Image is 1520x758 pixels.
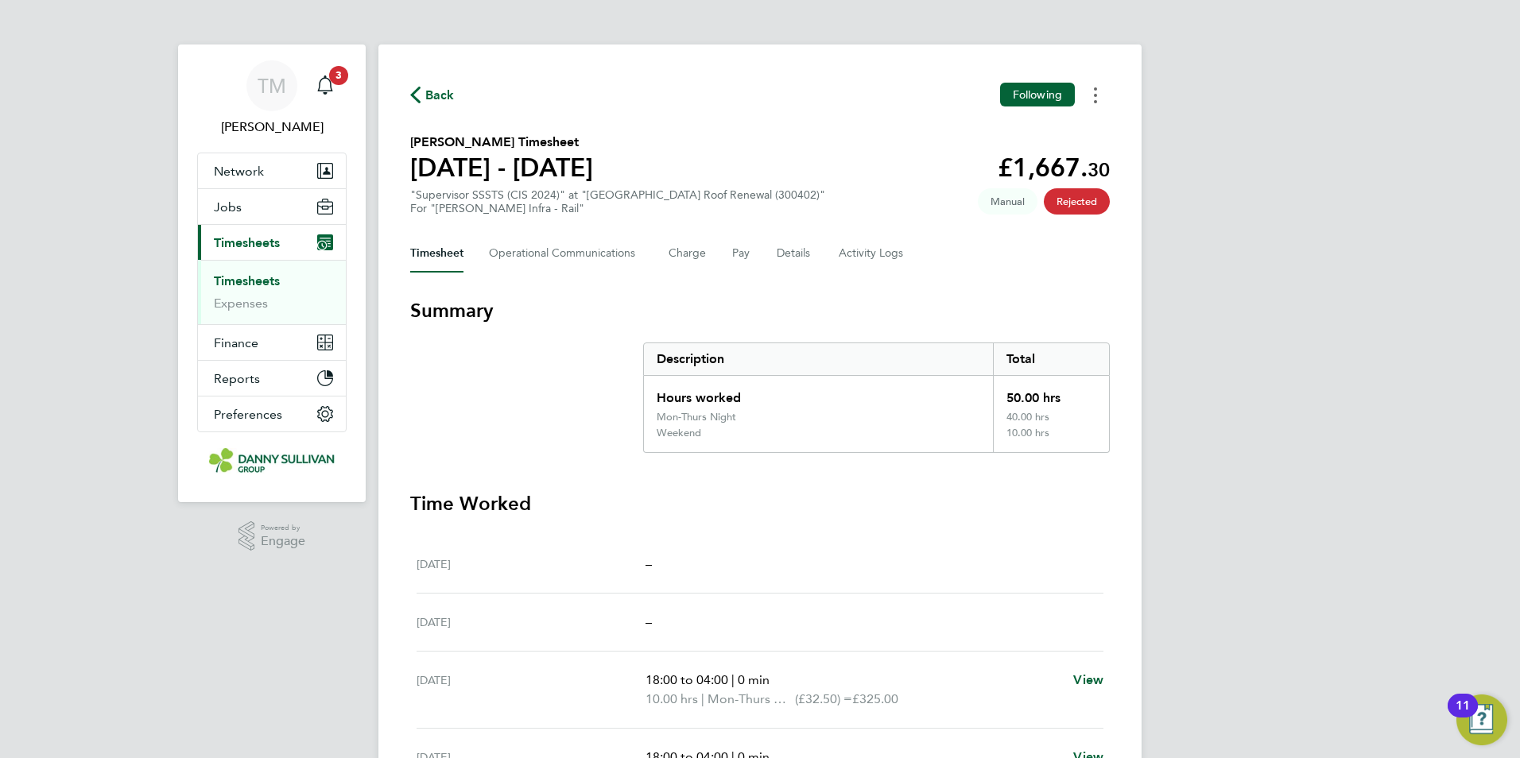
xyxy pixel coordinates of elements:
span: View [1073,672,1103,687]
div: 11 [1456,706,1470,726]
button: Preferences [198,396,346,431]
span: Network [214,164,264,179]
span: Timesheets [214,235,280,250]
div: Weekend [657,427,701,439]
span: Jobs [214,199,242,215]
span: Back [425,86,455,105]
span: | [701,691,704,706]
span: 10.00 hrs [646,691,698,706]
span: Finance [214,335,258,350]
button: Operational Communications [489,234,643,273]
button: Charge [669,234,707,273]
button: Details [777,234,813,273]
span: | [731,672,735,687]
img: dannysullivan-logo-retina.png [209,448,335,474]
app-decimal: £1,667. [998,153,1110,183]
button: Reports [198,361,346,396]
button: Back [410,85,455,105]
a: Powered byEngage [238,521,306,551]
nav: Main navigation [178,44,366,502]
button: Finance [198,325,346,360]
a: Timesheets [214,273,280,288]
h3: Summary [410,298,1110,323]
div: [DATE] [417,555,646,574]
button: Timesheets [198,225,346,260]
span: £325.00 [852,691,898,706]
div: Hours worked [644,376,993,411]
span: – [646,614,652,629]
span: This timesheet has been rejected. [1044,188,1110,215]
button: Network [198,153,346,188]
button: Timesheet [410,234,463,273]
span: Following [1013,87,1062,102]
div: 40.00 hrs [993,411,1109,427]
a: View [1073,671,1103,690]
span: Tai Marjadsingh [197,118,347,137]
span: – [646,556,652,571]
span: Engage [261,535,305,548]
span: 3 [329,66,348,85]
a: 3 [309,60,341,111]
h1: [DATE] - [DATE] [410,152,593,184]
button: Activity Logs [839,234,905,273]
span: Preferences [214,407,282,422]
button: Timesheets Menu [1081,83,1110,107]
div: 50.00 hrs [993,376,1109,411]
span: 0 min [738,672,770,687]
button: Jobs [198,189,346,224]
button: Following [1000,83,1075,106]
button: Open Resource Center, 11 new notifications [1456,694,1507,745]
a: Expenses [214,296,268,311]
div: [DATE] [417,613,646,632]
span: (£32.50) = [795,691,852,706]
h3: Time Worked [410,491,1110,516]
div: Description [644,343,993,375]
span: 18:00 to 04:00 [646,672,728,687]
a: TM[PERSON_NAME] [197,60,347,137]
div: For "[PERSON_NAME] Infra - Rail" [410,202,825,215]
span: Reports [214,371,260,386]
div: 10.00 hrs [993,427,1109,452]
h2: [PERSON_NAME] Timesheet [410,133,593,152]
div: Timesheets [198,260,346,324]
span: 30 [1088,158,1110,181]
div: Mon-Thurs Night [657,411,736,423]
div: Total [993,343,1109,375]
span: Mon-Thurs Night [708,690,795,709]
a: Go to home page [197,448,347,474]
div: "Supervisor SSSTS (CIS 2024)" at "[GEOGRAPHIC_DATA] Roof Renewal (300402)" [410,188,825,215]
span: TM [258,75,286,96]
span: Powered by [261,521,305,535]
div: [DATE] [417,671,646,709]
button: Pay [732,234,751,273]
div: Summary [643,342,1110,453]
span: This timesheet was manually created. [978,188,1037,215]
